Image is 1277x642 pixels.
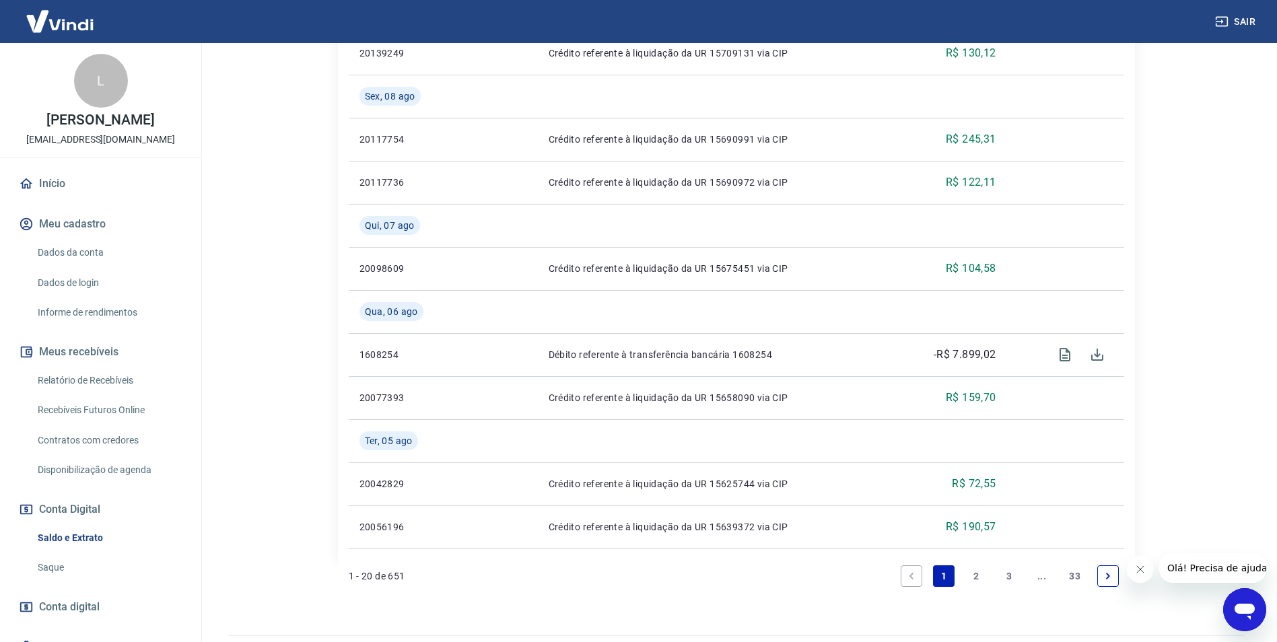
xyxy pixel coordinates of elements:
p: R$ 130,12 [946,45,996,61]
a: Informe de rendimentos [32,299,185,326]
span: Qui, 07 ago [365,219,415,232]
p: R$ 245,31 [946,131,996,147]
a: Page 2 [966,565,988,587]
a: Contratos com credores [32,427,185,454]
a: Recebíveis Futuros Online [32,396,185,424]
a: Relatório de Recebíveis [32,367,185,394]
iframe: Mensagem da empresa [1159,553,1266,583]
span: Visualizar [1049,338,1081,371]
span: Conta digital [39,598,100,616]
a: Next page [1097,565,1119,587]
a: Saldo e Extrato [32,524,185,552]
a: Dados da conta [32,239,185,266]
p: [PERSON_NAME] [46,113,154,127]
iframe: Botão para abrir a janela de mensagens [1223,588,1266,631]
ul: Pagination [895,560,1124,592]
p: Crédito referente à liquidação da UR 15690991 via CIP [549,133,882,146]
p: 20042829 [359,477,454,491]
p: Crédito referente à liquidação da UR 15690972 via CIP [549,176,882,189]
span: Sex, 08 ago [365,90,415,103]
p: 20117754 [359,133,454,146]
a: Page 3 [998,565,1020,587]
p: -R$ 7.899,02 [934,347,996,363]
p: R$ 122,11 [946,174,996,190]
p: 1 - 20 de 651 [349,569,405,583]
p: R$ 190,57 [946,519,996,535]
p: Crédito referente à liquidação da UR 15625744 via CIP [549,477,882,491]
p: R$ 104,58 [946,260,996,277]
a: Conta digital [16,592,185,622]
p: [EMAIL_ADDRESS][DOMAIN_NAME] [26,133,175,147]
p: 20077393 [359,391,454,404]
button: Meus recebíveis [16,337,185,367]
p: 1608254 [359,348,454,361]
p: 20056196 [359,520,454,534]
a: Dados de login [32,269,185,297]
a: Disponibilização de agenda [32,456,185,484]
img: Vindi [16,1,104,42]
div: L [74,54,128,108]
span: Olá! Precisa de ajuda? [8,9,113,20]
a: Jump forward [1031,565,1053,587]
p: 20098609 [359,262,454,275]
span: Download [1081,338,1113,371]
span: Ter, 05 ago [365,434,413,448]
a: Previous page [901,565,922,587]
button: Conta Digital [16,495,185,524]
p: Débito referente à transferência bancária 1608254 [549,348,882,361]
a: Page 33 [1064,565,1086,587]
p: Crédito referente à liquidação da UR 15658090 via CIP [549,391,882,404]
a: Início [16,169,185,199]
p: R$ 159,70 [946,390,996,406]
p: Crédito referente à liquidação da UR 15709131 via CIP [549,46,882,60]
p: 20139249 [359,46,454,60]
span: Qua, 06 ago [365,305,418,318]
iframe: Fechar mensagem [1127,556,1154,583]
a: Page 1 is your current page [933,565,955,587]
button: Sair [1212,9,1261,34]
a: Saque [32,554,185,581]
button: Meu cadastro [16,209,185,239]
p: R$ 72,55 [952,476,996,492]
p: 20117736 [359,176,454,189]
p: Crédito referente à liquidação da UR 15639372 via CIP [549,520,882,534]
p: Crédito referente à liquidação da UR 15675451 via CIP [549,262,882,275]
